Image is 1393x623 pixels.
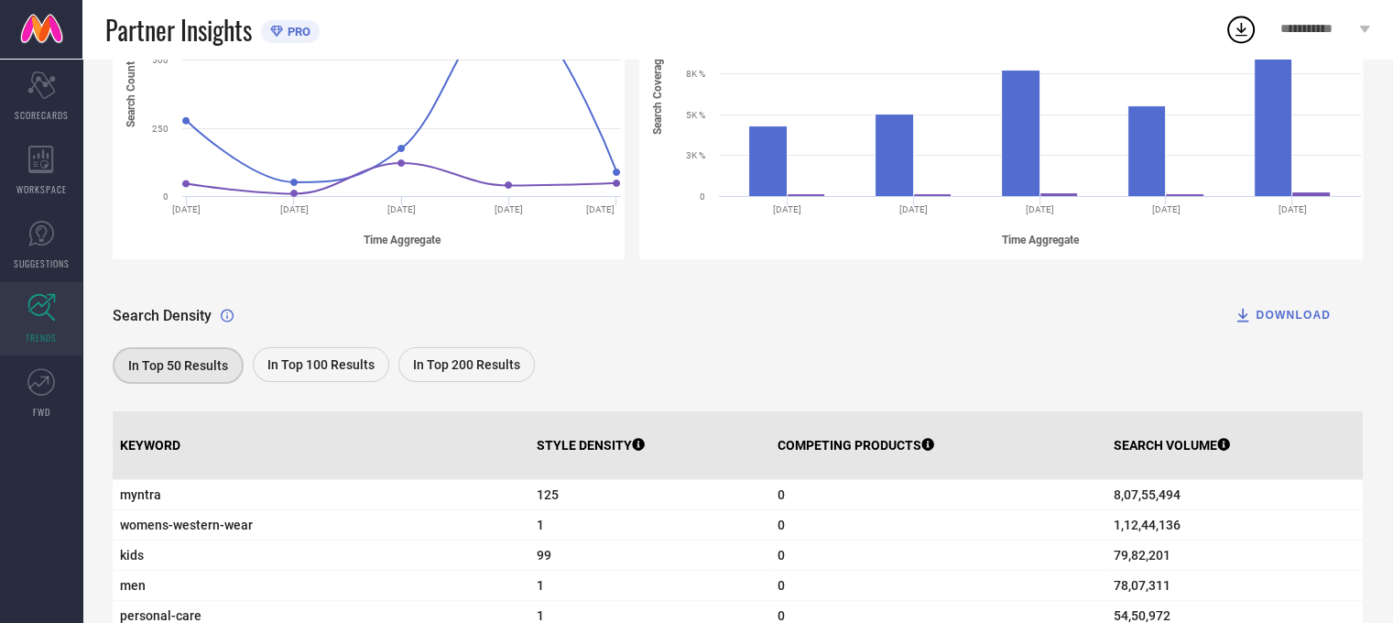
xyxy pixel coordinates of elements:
[364,234,441,246] tspan: Time Aggregate
[537,548,763,563] span: 99
[773,204,801,214] text: [DATE]
[113,307,212,324] span: Search Density
[1211,297,1354,333] button: DOWNLOAD
[495,204,523,214] text: [DATE]
[1234,306,1331,324] div: DOWNLOAD
[778,608,1099,623] span: 0
[686,69,705,79] text: 8K %
[120,518,522,532] span: womens-western-wear
[1114,548,1355,563] span: 79,82,201
[152,124,169,134] text: 250
[120,548,522,563] span: kids
[1114,518,1355,532] span: 1,12,44,136
[120,608,522,623] span: personal-care
[899,204,928,214] text: [DATE]
[1002,234,1080,246] tspan: Time Aggregate
[152,55,169,65] text: 500
[1224,13,1257,46] div: Open download list
[686,110,705,120] text: 5K %
[537,578,763,593] span: 1
[537,487,763,502] span: 125
[16,182,67,196] span: WORKSPACE
[1279,204,1307,214] text: [DATE]
[283,25,310,38] span: PRO
[387,204,416,214] text: [DATE]
[778,518,1099,532] span: 0
[778,487,1099,502] span: 0
[1114,438,1230,453] p: SEARCH VOLUME
[537,518,763,532] span: 1
[125,61,137,127] tspan: Search Count
[537,608,763,623] span: 1
[120,578,522,593] span: men
[267,357,375,372] span: In Top 100 Results
[1114,487,1355,502] span: 8,07,55,494
[120,487,522,502] span: myntra
[26,331,57,344] span: TRENDS
[172,204,201,214] text: [DATE]
[686,150,705,160] text: 3K %
[778,548,1099,563] span: 0
[413,357,520,372] span: In Top 200 Results
[128,358,228,373] span: In Top 50 Results
[537,438,645,453] p: STYLE DENSITY
[14,257,70,270] span: SUGGESTIONS
[586,204,615,214] text: [DATE]
[280,204,309,214] text: [DATE]
[1114,578,1355,593] span: 78,07,311
[15,108,69,122] span: SCORECARDS
[700,191,705,202] text: 0
[163,191,169,202] text: 0
[1026,204,1054,214] text: [DATE]
[1114,608,1355,623] span: 54,50,972
[105,11,252,49] span: Partner Insights
[33,405,50,419] span: FWD
[778,578,1099,593] span: 0
[1152,204,1181,214] text: [DATE]
[778,438,934,453] p: COMPETING PRODUCTS
[113,411,529,480] th: KEYWORD
[651,52,664,135] tspan: Search Coverage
